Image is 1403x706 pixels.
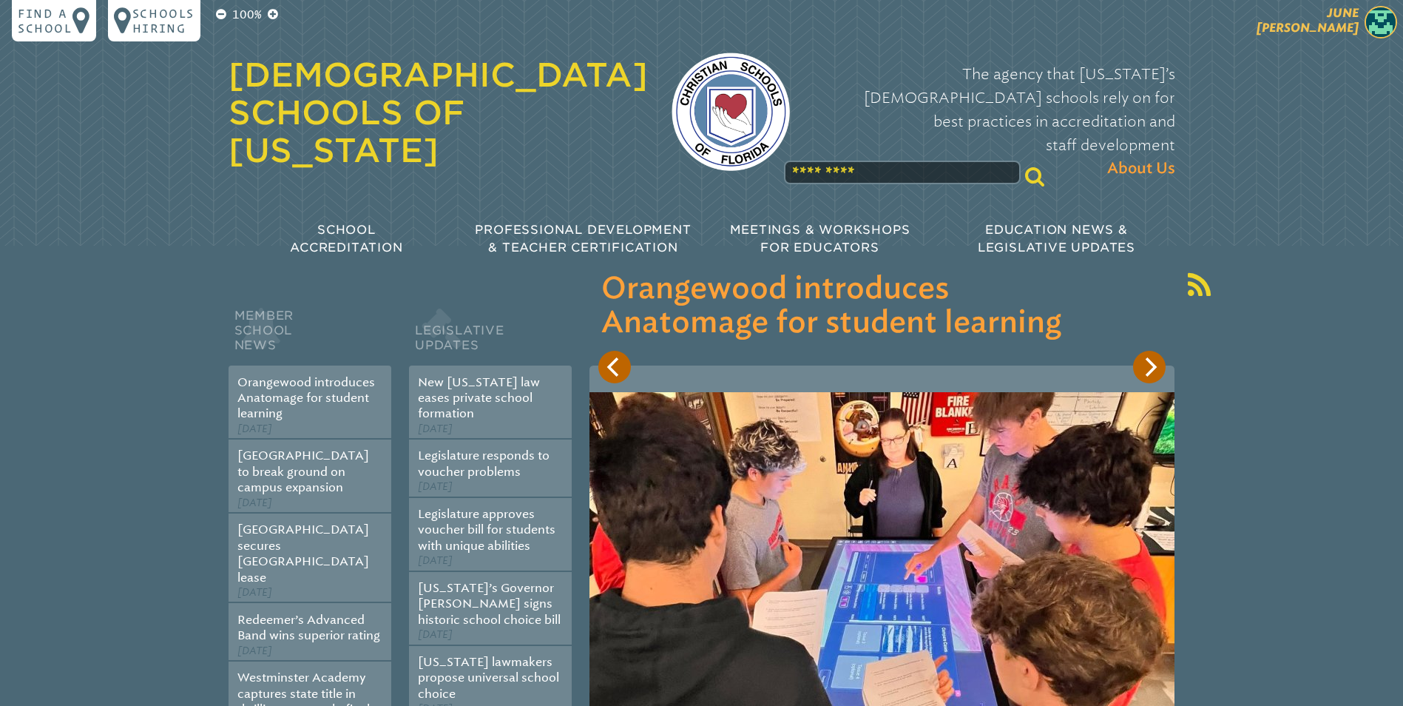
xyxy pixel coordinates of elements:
[418,507,555,553] a: Legislature approves voucher bill for students with unique abilities
[418,655,559,701] a: [US_STATE] lawmakers propose universal school choice
[814,62,1175,181] p: The agency that [US_STATE]’s [DEMOGRAPHIC_DATA] schools rely on for best practices in accreditati...
[418,448,550,478] a: Legislature responds to voucher problems
[598,351,631,383] button: Previous
[418,581,561,627] a: [US_STATE]’s Governor [PERSON_NAME] signs historic school choice bill
[1365,6,1397,38] img: 1f894b9469f11ecd79f458ea560e9bca
[475,223,691,255] span: Professional Development & Teacher Certification
[730,223,910,255] span: Meetings & Workshops for Educators
[601,272,1163,340] h3: Orangewood introduces Anatomage for student learning
[237,423,272,435] span: [DATE]
[290,223,402,255] span: School Accreditation
[237,497,272,509] span: [DATE]
[132,6,195,36] p: Schools Hiring
[409,305,572,366] h2: Legislative Updates
[418,480,453,493] span: [DATE]
[672,53,790,171] img: csf-logo-web-colors.png
[229,305,391,366] h2: Member School News
[237,613,380,642] a: Redeemer’s Advanced Band wins superior rating
[229,56,648,169] a: [DEMOGRAPHIC_DATA] Schools of [US_STATE]
[418,423,453,435] span: [DATE]
[418,554,453,567] span: [DATE]
[1133,351,1166,383] button: Next
[237,586,272,599] span: [DATE]
[1107,157,1175,181] span: About Us
[237,645,272,657] span: [DATE]
[237,522,369,584] a: [GEOGRAPHIC_DATA] secures [GEOGRAPHIC_DATA] lease
[229,6,265,24] p: 100%
[237,448,369,494] a: [GEOGRAPHIC_DATA] to break ground on campus expansion
[1257,6,1359,35] span: June [PERSON_NAME]
[418,628,453,641] span: [DATE]
[978,223,1135,255] span: Education News & Legislative Updates
[418,375,540,421] a: New [US_STATE] law eases private school formation
[237,375,375,421] a: Orangewood introduces Anatomage for student learning
[18,6,72,36] p: Find a school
